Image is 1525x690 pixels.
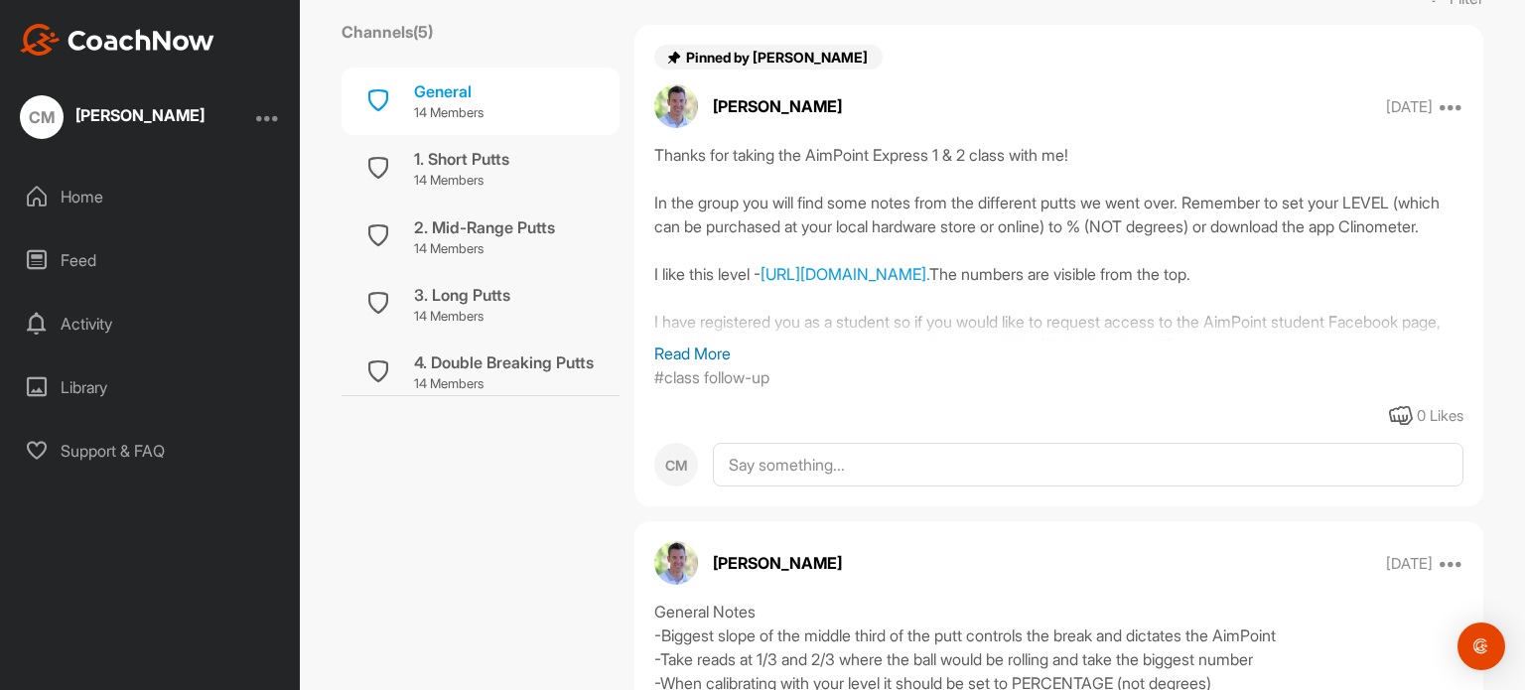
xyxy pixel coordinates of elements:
[414,350,594,374] div: 4. Double Breaking Putts
[20,24,214,56] img: CoachNow
[414,215,555,239] div: 2. Mid-Range Putts
[414,147,509,171] div: 1. Short Putts
[414,307,510,327] p: 14 Members
[1386,554,1433,574] p: [DATE]
[11,172,291,221] div: Home
[11,362,291,412] div: Library
[654,443,698,486] div: CM
[20,95,64,139] div: CM
[666,50,682,66] img: pin
[414,103,484,123] p: 14 Members
[11,235,291,285] div: Feed
[654,342,1463,365] p: Read More
[654,84,698,128] img: avatar
[761,264,929,284] a: [URL][DOMAIN_NAME].
[11,299,291,348] div: Activity
[654,365,769,389] p: #class follow-up
[713,551,842,575] p: [PERSON_NAME]
[1417,405,1463,428] div: 0 Likes
[342,20,433,44] label: Channels ( 5 )
[1386,97,1433,117] p: [DATE]
[654,143,1463,342] div: Thanks for taking the AimPoint Express 1 & 2 class with me! In the group you will find some notes...
[713,94,842,118] p: [PERSON_NAME]
[11,426,291,476] div: Support & FAQ
[75,107,205,123] div: [PERSON_NAME]
[414,374,594,394] p: 14 Members
[414,79,484,103] div: General
[1457,622,1505,670] div: Open Intercom Messenger
[414,239,555,259] p: 14 Members
[414,171,509,191] p: 14 Members
[686,49,871,66] span: Pinned by [PERSON_NAME]
[654,541,698,585] img: avatar
[414,283,510,307] div: 3. Long Putts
